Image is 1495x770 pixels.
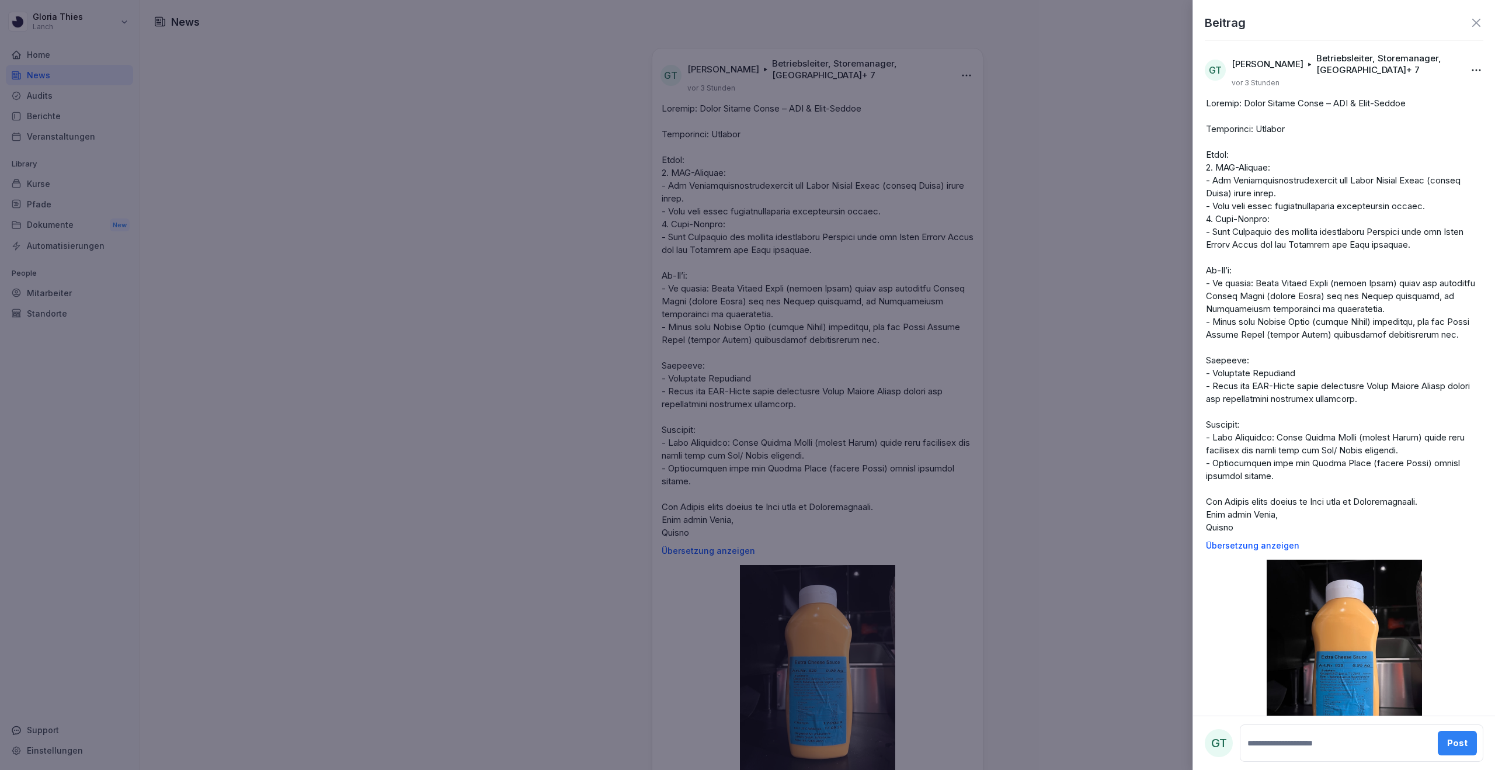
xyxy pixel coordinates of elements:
div: GT [1205,60,1226,81]
p: Loremip: Dolor Sitame Conse – ADI & Elit-Seddoe Temporinci: Utlabor Etdol: 2. MAG-Aliquae: - Adm ... [1206,97,1482,534]
button: Post [1438,731,1477,755]
p: Betriebsleiter, Storemanager, [GEOGRAPHIC_DATA] + 7 [1316,53,1458,76]
div: GT [1205,729,1233,757]
div: Post [1447,737,1468,750]
p: Übersetzung anzeigen [1206,541,1482,550]
p: [PERSON_NAME] [1232,58,1303,70]
p: vor 3 Stunden [1232,78,1280,88]
p: Beitrag [1205,14,1246,32]
img: ec0ls6d4hplb9vdpcifehj8l.png [1267,560,1422,767]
